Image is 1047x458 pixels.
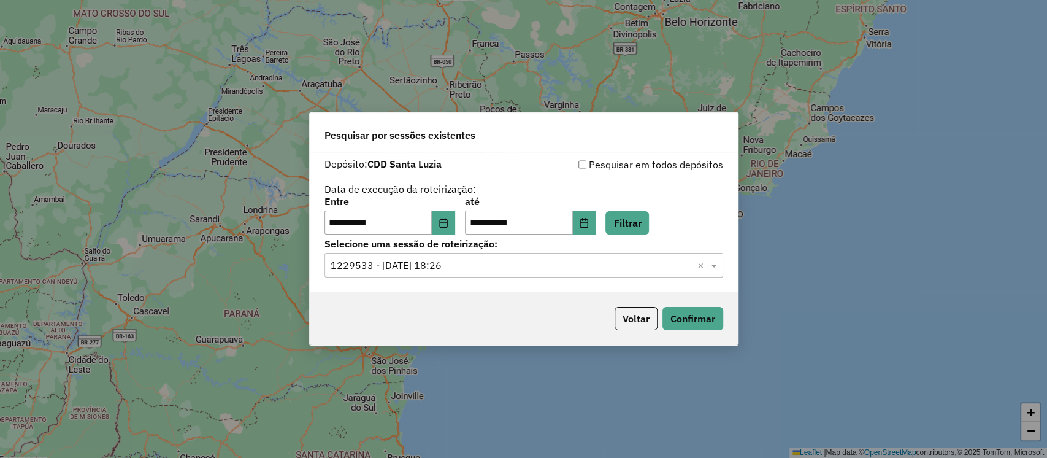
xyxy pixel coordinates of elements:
button: Voltar [615,307,658,330]
button: Filtrar [605,211,649,235]
span: Clear all [697,258,708,273]
button: Choose Date [432,211,455,235]
label: Selecione uma sessão de roteirização: [324,236,723,251]
span: Pesquisar por sessões existentes [324,128,475,142]
label: Entre [324,194,455,209]
strong: CDD Santa Luzia [367,158,442,170]
div: Pesquisar em todos depósitos [524,157,723,172]
button: Confirmar [662,307,723,330]
label: Data de execução da roteirização: [324,182,476,196]
button: Choose Date [573,211,596,235]
label: até [465,194,596,209]
label: Depósito: [324,157,442,171]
